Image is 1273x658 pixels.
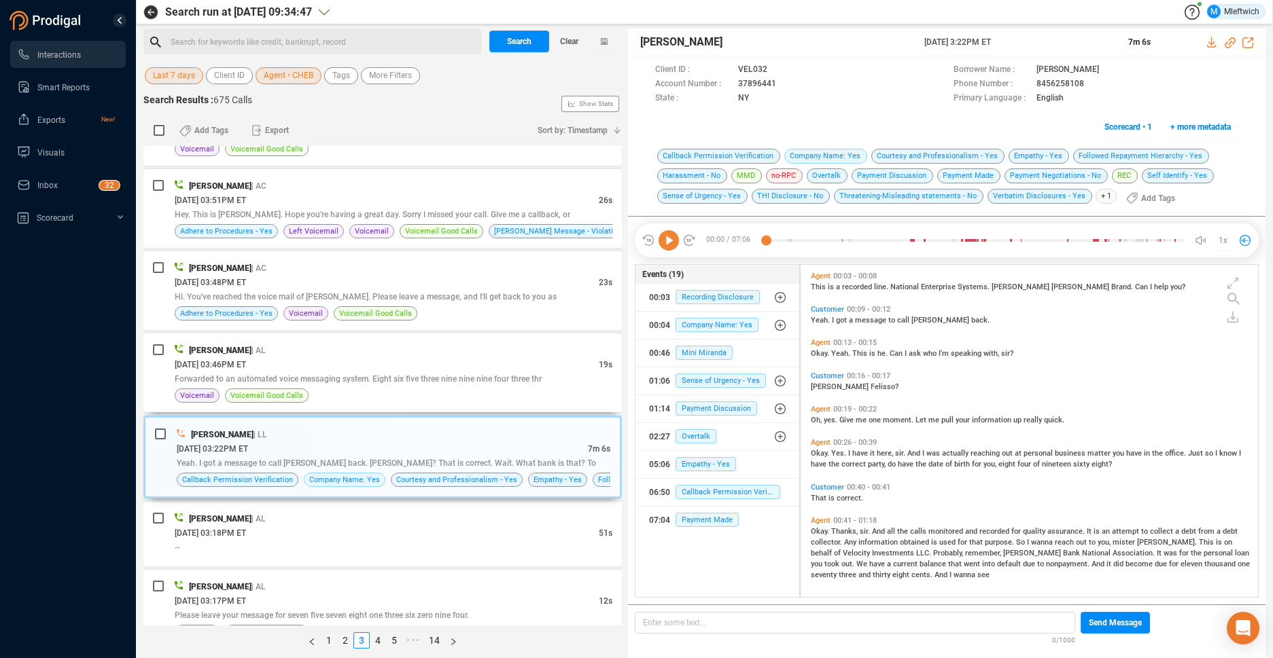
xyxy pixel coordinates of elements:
[1024,416,1044,424] span: really
[954,460,972,469] span: birth
[928,416,941,424] span: me
[676,290,760,304] span: Recording Disclosure
[907,449,922,458] span: And
[105,181,109,194] p: 3
[1141,527,1150,536] span: to
[1098,538,1113,547] span: you,
[1154,282,1170,291] span: help
[824,560,841,568] span: took
[649,342,670,364] div: 00:46
[887,527,897,536] span: all
[869,560,887,568] span: have
[1223,527,1238,536] span: debt
[17,41,115,68] a: Interactions
[635,423,799,450] button: 02:27Overtalk
[979,527,1011,536] span: recorded
[1002,449,1015,458] span: out
[230,389,303,402] span: Voicemail Good Calls
[1047,527,1087,536] span: assurance.
[1137,538,1199,547] span: [PERSON_NAME].
[811,282,828,291] span: This
[214,67,245,84] span: Client ID
[811,416,824,424] span: Oh,
[37,50,81,60] span: Interactions
[843,549,872,558] span: Velocity
[811,316,832,325] span: Yeah.
[598,473,722,486] span: Followed Repayment Hierarchy - Yes
[841,460,868,469] span: correct
[599,278,612,287] span: 23s
[1044,416,1064,424] span: quick.
[143,502,622,566] div: [PERSON_NAME]| AL[DATE] 03:18PM ET51s--
[361,67,420,84] button: More Filters
[37,181,58,190] span: Inbox
[945,460,954,469] span: of
[17,171,115,198] a: Inbox
[942,449,971,458] span: actually
[831,527,860,536] span: Thanks,
[180,143,214,156] span: Voicemail
[971,449,1002,458] span: reaching
[931,538,939,547] span: is
[1027,538,1031,547] span: I
[890,349,905,358] span: Can
[890,282,921,291] span: National
[877,449,895,458] span: here,
[143,251,622,330] div: [PERSON_NAME]| AC[DATE] 03:48PM ET23sHi. You've reached the voice mail of [PERSON_NAME]. Please l...
[189,263,251,273] span: [PERSON_NAME]
[635,507,799,534] button: 07:04Payment Made
[1102,527,1112,536] span: an
[971,316,990,325] span: back.
[635,312,799,339] button: 00:04Company Name: Yes
[143,169,622,248] div: [PERSON_NAME]| AC[DATE] 03:51PM ET26sHey. This is [PERSON_NAME]. Hope you're having a great day. ...
[1181,527,1198,536] span: debt
[856,560,869,568] span: We
[910,527,928,536] span: calls
[251,346,266,355] span: | AL
[332,67,350,84] span: Tags
[1165,449,1188,458] span: office.
[1015,449,1024,458] span: at
[1087,449,1113,458] span: matter
[824,416,839,424] span: yes.
[951,349,983,358] span: speaking
[834,549,843,558] span: of
[831,349,852,358] span: Yeah.
[972,460,983,469] span: for
[1076,538,1089,547] span: out
[811,549,834,558] span: behalf
[811,527,831,536] span: Okay.
[1055,449,1087,458] span: business
[893,560,920,568] span: current
[1097,116,1159,138] button: Scorecard • 1
[1033,460,1042,469] span: of
[811,382,871,391] span: [PERSON_NAME]
[1051,282,1111,291] span: [PERSON_NAME]
[969,538,985,547] span: that
[10,11,84,30] img: prodigal-logo
[1224,538,1232,547] span: on
[832,316,836,325] span: I
[534,473,582,486] span: Empathy - Yes
[1216,538,1224,547] span: is
[811,494,829,502] span: That
[909,349,923,358] span: ask
[888,316,897,325] span: to
[856,416,869,424] span: me
[175,196,246,205] span: [DATE] 03:51PM ET
[1082,549,1113,558] span: National
[842,282,874,291] span: recorded
[251,181,266,191] span: | AC
[635,395,799,422] button: 01:14Payment Discussion
[1013,416,1024,424] span: up
[369,67,412,84] span: More Filters
[928,527,965,536] span: monitored
[1179,549,1191,558] span: for
[676,346,733,360] span: Mini Miranda
[1170,282,1185,291] span: you?
[998,460,1017,469] span: eight
[848,449,852,458] span: I
[869,416,883,424] span: one
[676,318,758,332] span: Company Name: Yes
[1063,549,1082,558] span: Bank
